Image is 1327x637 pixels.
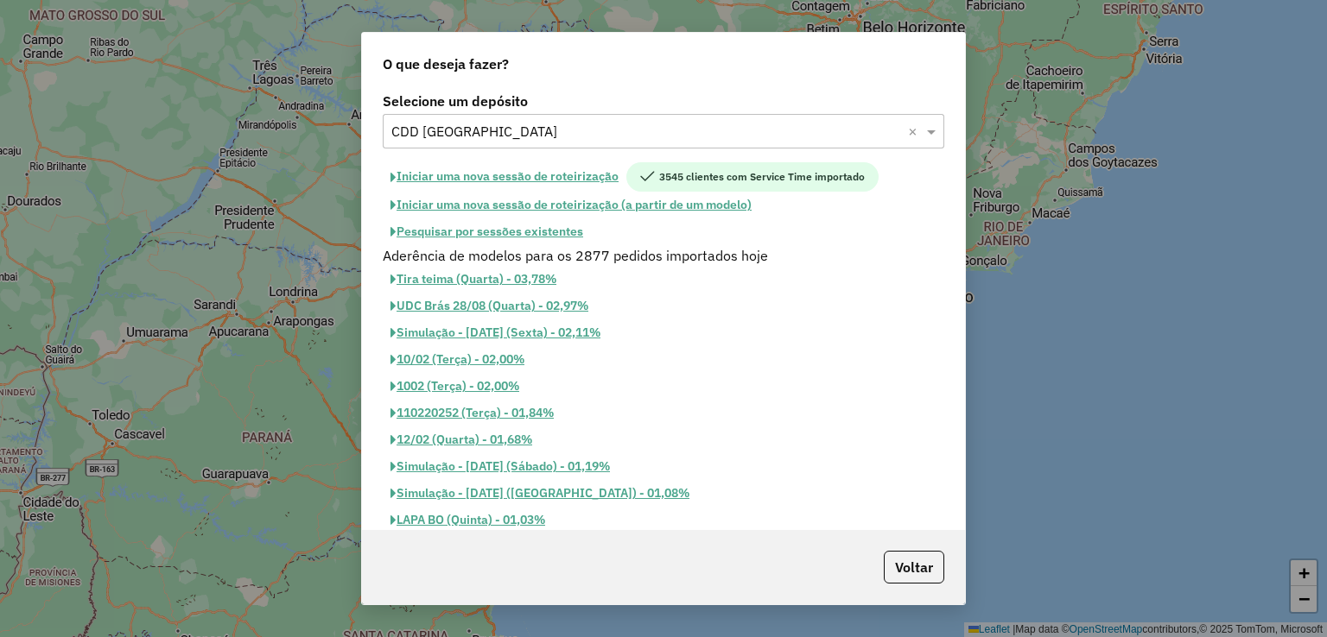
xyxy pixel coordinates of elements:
button: 110220252 (Terça) - 01,84% [383,400,562,426]
button: Simulação - [DATE] (Sexta) - 02,11% [383,319,608,346]
span: Clear all [908,121,923,142]
button: 10/02 (Terça) - 02,00% [383,346,532,373]
button: Tira teima (Quarta) - 03,78% [383,266,564,293]
span: 3545 clientes com Service Time importado [626,162,879,192]
button: 1002 (Terça) - 02,00% [383,373,527,400]
button: Simulação - [DATE] ([GEOGRAPHIC_DATA]) - 01,08% [383,480,697,507]
button: UDC Brás 28/08 (Quarta) - 02,97% [383,293,596,319]
button: LAPA BO (Quinta) - 01,03% [383,507,553,533]
div: Aderência de modelos para os 2877 pedidos importados hoje [372,245,955,266]
button: Pesquisar por sessões existentes [383,218,591,245]
button: Simulação - [DATE] (Sábado) - 01,19% [383,453,618,480]
button: Voltar [884,551,944,583]
label: Selecione um depósito [383,91,944,111]
button: 12/02 (Quarta) - 01,68% [383,426,540,453]
span: O que deseja fazer? [383,54,509,74]
button: Iniciar uma nova sessão de roteirização (a partir de um modelo) [383,192,759,218]
button: Iniciar uma nova sessão de roteirização [383,162,626,192]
